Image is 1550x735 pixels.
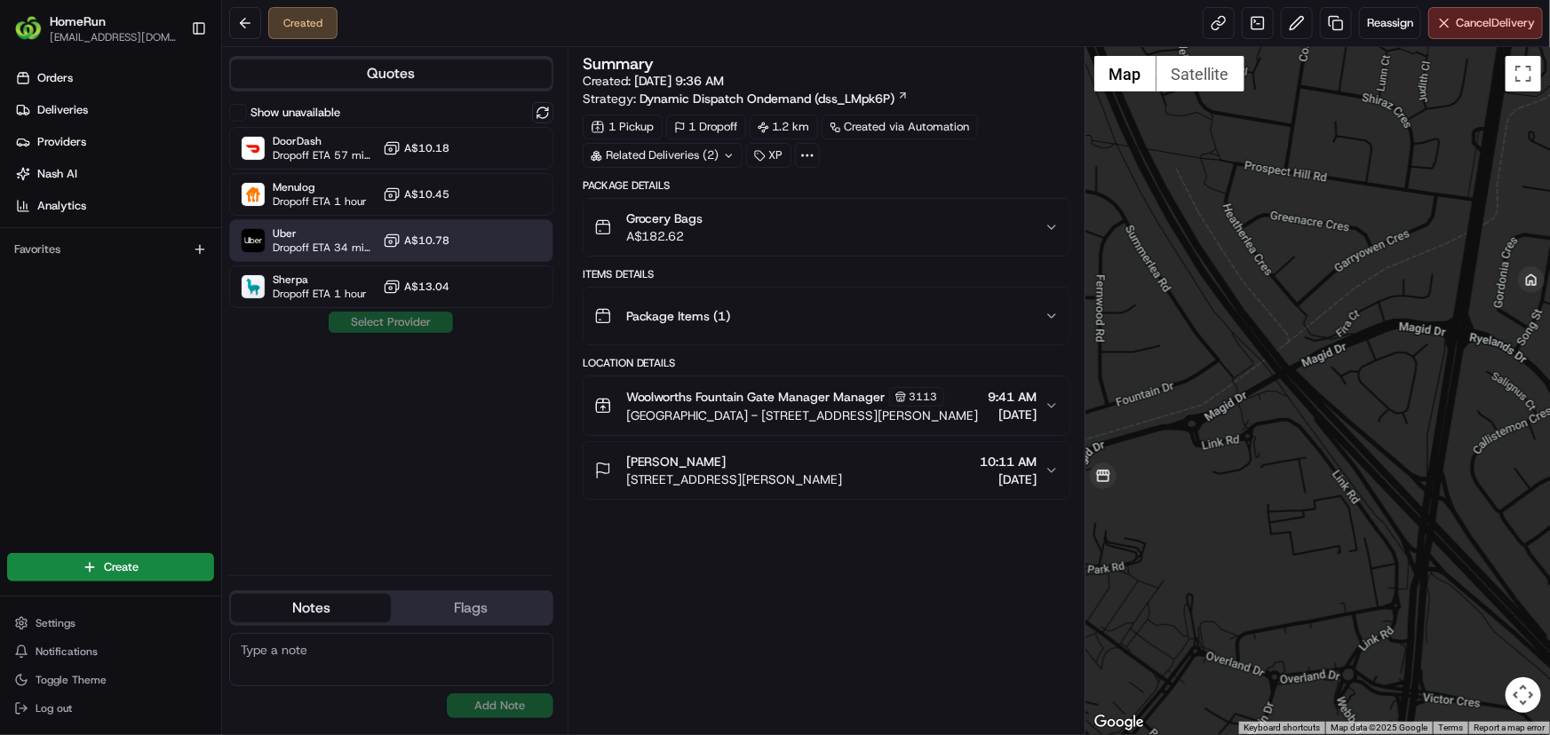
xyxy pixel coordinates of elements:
[746,143,791,168] div: XP
[11,250,143,282] a: 📗Knowledge Base
[273,148,376,162] span: Dropoff ETA 57 minutes
[37,166,77,182] span: Nash AI
[626,407,979,424] span: [GEOGRAPHIC_DATA] - [STREET_ADDRESS][PERSON_NAME]
[7,64,221,92] a: Orders
[634,73,725,89] span: [DATE] 9:36 AM
[640,90,909,107] a: Dynamic Dispatch Ondemand (dss_LMpk6P)
[981,453,1037,470] span: 10:11 AM
[910,390,938,404] span: 3113
[1367,15,1413,31] span: Reassign
[231,59,552,88] button: Quotes
[7,611,214,636] button: Settings
[383,186,449,203] button: A$10.45
[1244,722,1320,734] button: Keyboard shortcuts
[383,278,449,296] button: A$13.04
[273,194,367,209] span: Dropoff ETA 1 hour
[584,376,1069,435] button: Woolworths Fountain Gate Manager Manager3113[GEOGRAPHIC_DATA] - [STREET_ADDRESS][PERSON_NAME]9:41...
[36,673,107,687] span: Toggle Theme
[7,128,221,156] a: Providers
[584,442,1069,499] button: [PERSON_NAME][STREET_ADDRESS][PERSON_NAME]10:11 AM[DATE]
[1474,723,1545,732] a: Report a map error
[626,388,886,406] span: Woolworths Fountain Gate Manager Manager
[583,115,663,139] div: 1 Pickup
[626,209,703,227] span: Grocery Bags
[1331,723,1427,732] span: Map data ©2025 Google
[242,229,265,252] img: Uber
[242,275,265,298] img: Sherpa
[125,300,215,314] a: Powered byPylon
[273,241,376,255] span: Dropoff ETA 34 minutes
[273,180,367,194] span: Menulog
[46,115,293,133] input: Clear
[250,105,340,121] label: Show unavailable
[383,139,449,157] button: A$10.18
[1157,56,1244,91] button: Show satellite imagery
[143,250,292,282] a: 💻API Documentation
[583,143,743,168] div: Related Deliveries (2)
[7,235,214,264] div: Favorites
[7,696,214,721] button: Log out
[626,227,703,245] span: A$182.62
[666,115,746,139] div: 1 Dropoff
[36,644,98,659] span: Notifications
[1428,7,1543,39] button: CancelDelivery
[404,141,449,155] span: A$10.18
[242,137,265,160] img: DoorDash
[626,453,727,470] span: [PERSON_NAME]
[981,470,1037,488] span: [DATE]
[273,273,367,287] span: Sherpa
[1090,711,1149,734] img: Google
[583,356,1070,370] div: Location Details
[50,30,177,44] button: [EMAIL_ADDRESS][DOMAIN_NAME]
[60,170,291,187] div: Start new chat
[60,187,225,202] div: We're available if you need us!
[1456,15,1535,31] span: Cancel Delivery
[273,134,376,148] span: DoorDash
[36,701,72,715] span: Log out
[584,199,1069,256] button: Grocery BagsA$182.62
[391,594,551,622] button: Flags
[7,639,214,664] button: Notifications
[404,187,449,202] span: A$10.45
[583,267,1070,281] div: Items Details
[583,90,909,107] div: Strategy:
[177,301,215,314] span: Pylon
[1090,711,1149,734] a: Open this area in Google Maps (opens a new window)
[640,90,895,107] span: Dynamic Dispatch Ondemand (dss_LMpk6P)
[989,388,1037,406] span: 9:41 AM
[822,115,978,139] a: Created via Automation
[1094,56,1157,91] button: Show street map
[404,233,449,248] span: A$10.78
[7,96,221,124] a: Deliveries
[36,257,136,275] span: Knowledge Base
[273,226,376,241] span: Uber
[242,183,265,206] img: Menulog
[14,14,43,43] img: HomeRun
[18,259,32,273] div: 📗
[7,7,184,50] button: HomeRunHomeRun[EMAIL_ADDRESS][DOMAIN_NAME]
[750,115,818,139] div: 1.2 km
[1506,56,1541,91] button: Toggle fullscreen view
[583,56,655,72] h3: Summary
[583,178,1070,193] div: Package Details
[583,72,725,90] span: Created:
[50,12,106,30] button: HomeRun
[1506,677,1541,713] button: Map camera controls
[7,553,214,581] button: Create
[7,668,214,692] button: Toggle Theme
[104,559,139,575] span: Create
[37,198,86,214] span: Analytics
[150,259,164,273] div: 💻
[18,170,50,202] img: 1736555255976-a54dd68f-1ca7-489b-9aae-adbdc363a1c4
[231,594,391,622] button: Notes
[626,470,843,488] span: [STREET_ADDRESS][PERSON_NAME]
[404,280,449,294] span: A$13.04
[383,232,449,249] button: A$10.78
[1359,7,1421,39] button: Reassign
[1438,723,1463,732] a: Terms (opens in new tab)
[168,257,285,275] span: API Documentation
[18,18,53,53] img: Nash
